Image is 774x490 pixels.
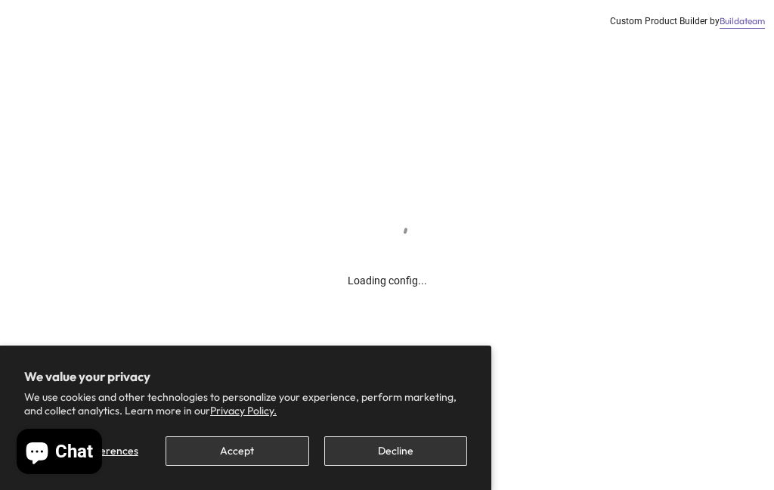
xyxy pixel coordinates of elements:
[24,390,467,417] p: We use cookies and other technologies to personalize your experience, perform marketing, and coll...
[610,15,765,28] div: Custom Product Builder by
[720,15,765,28] a: Buildateam
[324,436,467,466] button: Decline
[166,436,308,466] button: Accept
[24,370,467,383] h2: We value your privacy
[12,429,107,478] inbox-online-store-chat: Shopify online store chat
[348,250,427,289] div: Loading config...
[210,404,277,417] a: Privacy Policy.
